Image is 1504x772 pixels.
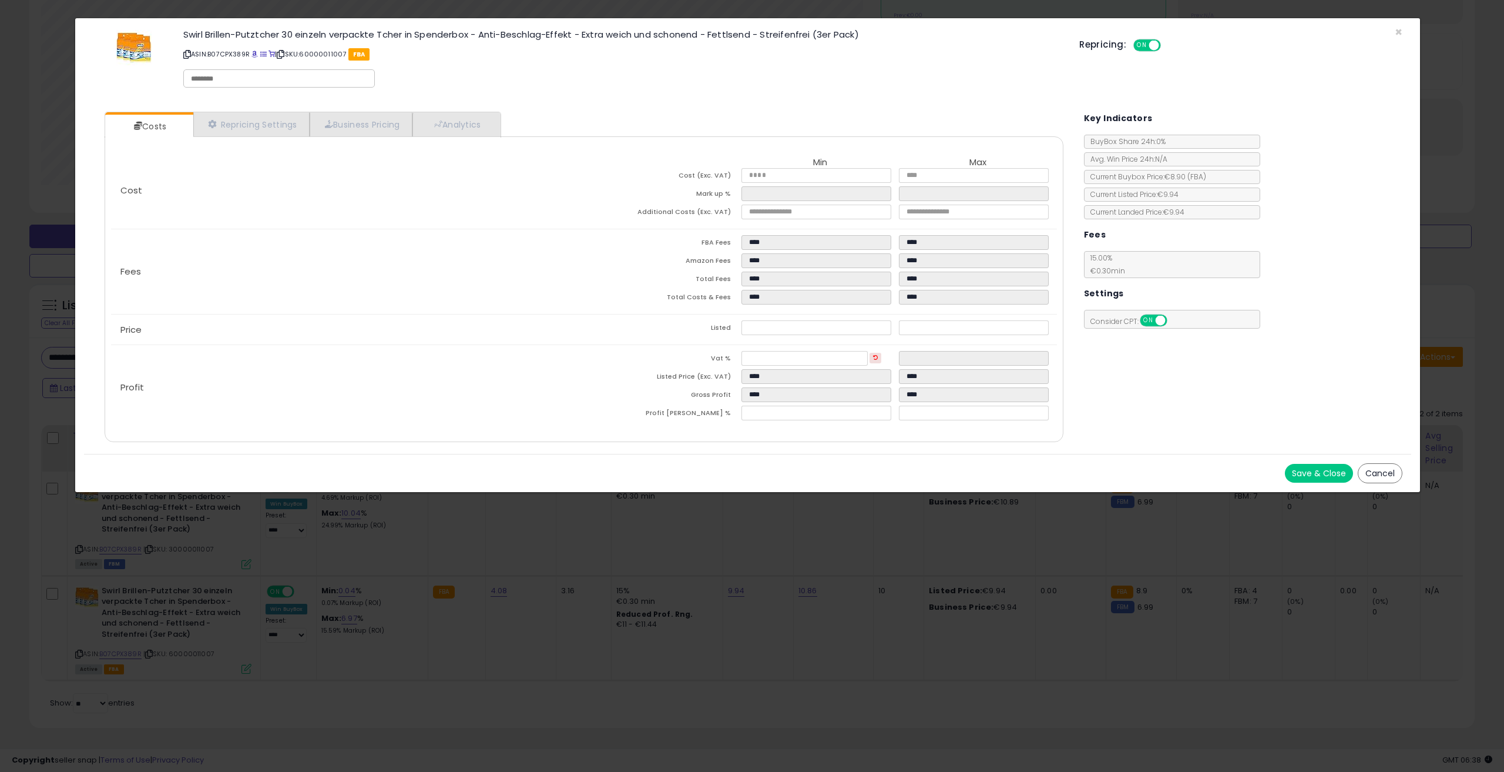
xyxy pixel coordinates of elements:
[1159,41,1178,51] span: OFF
[584,235,741,253] td: FBA Fees
[193,112,310,136] a: Repricing Settings
[1085,207,1184,217] span: Current Landed Price: €9.94
[251,49,258,59] a: BuyBox page
[1085,316,1183,326] span: Consider CPT:
[1395,24,1402,41] span: ×
[1084,228,1106,242] h5: Fees
[183,30,1062,39] h3: Swirl Brillen-Putztcher 30 einzeln verpackte Tcher in Spenderbox - Anti-Beschlag-Effekt - Extra w...
[111,383,584,392] p: Profit
[1085,172,1206,182] span: Current Buybox Price:
[1085,136,1166,146] span: BuyBox Share 24h: 0%
[1285,464,1353,483] button: Save & Close
[741,158,899,168] th: Min
[111,267,584,276] p: Fees
[1187,172,1206,182] span: ( FBA )
[584,369,741,387] td: Listed Price (Exc. VAT)
[111,186,584,195] p: Cost
[1164,172,1206,182] span: €8.90
[584,205,741,223] td: Additional Costs (Exc. VAT)
[268,49,275,59] a: Your listing only
[899,158,1056,168] th: Max
[348,48,370,61] span: FBA
[584,272,741,290] td: Total Fees
[1358,463,1402,483] button: Cancel
[412,112,499,136] a: Analytics
[1141,316,1156,326] span: ON
[584,406,741,424] td: Profit [PERSON_NAME] %
[1085,266,1125,276] span: €0.30 min
[1165,316,1184,326] span: OFF
[310,112,412,136] a: Business Pricing
[584,253,741,272] td: Amazon Fees
[1085,154,1167,164] span: Avg. Win Price 24h: N/A
[1084,286,1124,301] h5: Settings
[584,320,741,339] td: Listed
[1134,41,1149,51] span: ON
[1085,253,1125,276] span: 15.00 %
[1079,40,1126,49] h5: Repricing:
[584,290,741,308] td: Total Costs & Fees
[584,351,741,369] td: Vat %
[584,168,741,186] td: Cost (Exc. VAT)
[1084,111,1153,126] h5: Key Indicators
[584,186,741,205] td: Mark up %
[116,30,152,65] img: 51oEpkp4PKL._SL60_.jpg
[584,387,741,406] td: Gross Profit
[1085,189,1179,199] span: Current Listed Price: €9.94
[183,45,1062,64] p: ASIN: B07CPX389R | SKU: 60000011007
[260,49,267,59] a: All offer listings
[111,325,584,335] p: Price
[105,115,192,138] a: Costs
